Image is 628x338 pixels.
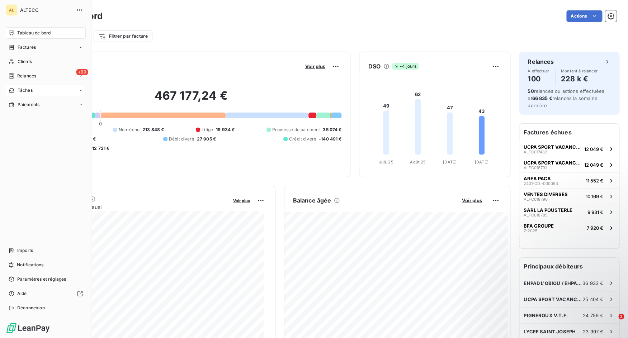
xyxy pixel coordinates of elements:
[18,58,32,65] span: Clients
[94,30,152,42] button: Filtrer par facture
[524,197,548,201] span: ALFC018790
[475,160,488,165] tspan: [DATE]
[462,197,482,203] span: Voir plus
[528,57,554,66] h6: Relances
[197,136,216,142] span: 27 905 €
[524,191,568,197] span: VENTES DIVERSES
[524,166,547,170] span: ALFC018791
[142,127,164,133] span: 213 848 €
[6,4,17,16] div: AL
[524,329,576,334] span: LYCEE SAINT JOSEPH
[587,225,603,231] span: 7 920 €
[519,141,619,157] button: UCPA SPORT VACANCES - SERRE CHEVALIERALFC01748212 049 €
[323,127,341,133] span: 35 074 €
[584,146,603,152] span: 12 049 €
[528,88,604,108] span: relances ou actions effectuées et relancés la semaine dernière.
[524,150,547,154] span: ALFC017482
[586,178,603,184] span: 11 552 €
[18,101,39,108] span: Paiements
[524,213,548,217] span: ALFC018785
[17,290,27,297] span: Aide
[18,87,33,94] span: Tâches
[41,203,228,211] span: Chiffre d'affaires mensuel
[524,160,581,166] span: UCPA SPORT VACANCES - SERRE CHEVALIER
[76,69,88,75] span: +99
[392,63,419,70] span: -4 jours
[524,229,538,233] span: 7-2025
[20,7,72,13] span: ALTECC
[566,10,602,22] button: Actions
[519,220,619,235] button: BFA GROUPE7-20257 920 €
[532,95,552,101] span: 66 835 €
[293,196,331,205] h6: Balance âgée
[6,288,86,299] a: Aide
[618,314,624,319] span: 2
[17,73,36,79] span: Relances
[289,136,316,142] span: Crédit divers
[319,136,342,142] span: -140 491 €
[519,124,619,141] h6: Factures échues
[17,305,45,311] span: Déconnexion
[519,157,619,172] button: UCPA SPORT VACANCES - SERRE CHEVALIERALFC01879112 049 €
[443,160,457,165] tspan: [DATE]
[119,127,140,133] span: Non-échu
[460,197,484,204] button: Voir plus
[528,69,549,73] span: À effectuer
[561,69,598,73] span: Montant à relancer
[17,262,43,268] span: Notifications
[379,160,393,165] tspan: Juil. 25
[519,172,619,188] button: AREA PACA2401-OD -00006311 552 €
[528,73,549,85] h4: 100
[305,63,325,69] span: Voir plus
[583,329,603,334] span: 23 997 €
[17,30,51,36] span: Tableau de bord
[99,121,102,127] span: 0
[303,63,327,70] button: Voir plus
[528,88,534,94] span: 50
[18,44,36,51] span: Factures
[368,62,380,71] h6: DSO
[561,73,598,85] h4: 228 k €
[6,322,50,334] img: Logo LeanPay
[524,176,551,181] span: AREA PACA
[202,127,213,133] span: Litige
[17,247,33,254] span: Imports
[519,188,619,204] button: VENTES DIVERSESALFC01879010 169 €
[524,207,572,213] span: SARL LA POUSTERLE
[485,268,628,319] iframe: Intercom notifications message
[169,136,194,142] span: Débit divers
[41,89,341,110] h2: 467 177,24 €
[216,127,235,133] span: 19 934 €
[524,144,581,150] span: UCPA SPORT VACANCES - SERRE CHEVALIER
[233,198,250,203] span: Voir plus
[90,145,109,152] span: -12 721 €
[584,162,603,168] span: 12 049 €
[524,181,558,186] span: 2401-OD -000063
[519,258,619,275] h6: Principaux débiteurs
[604,314,621,331] iframe: Intercom live chat
[586,194,603,199] span: 10 169 €
[519,204,619,220] button: SARL LA POUSTERLEALFC0187859 931 €
[17,276,66,282] span: Paramètres et réglages
[410,160,426,165] tspan: Août 25
[272,127,320,133] span: Promesse de paiement
[231,197,252,204] button: Voir plus
[587,209,603,215] span: 9 931 €
[524,223,554,229] span: BFA GROUPE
